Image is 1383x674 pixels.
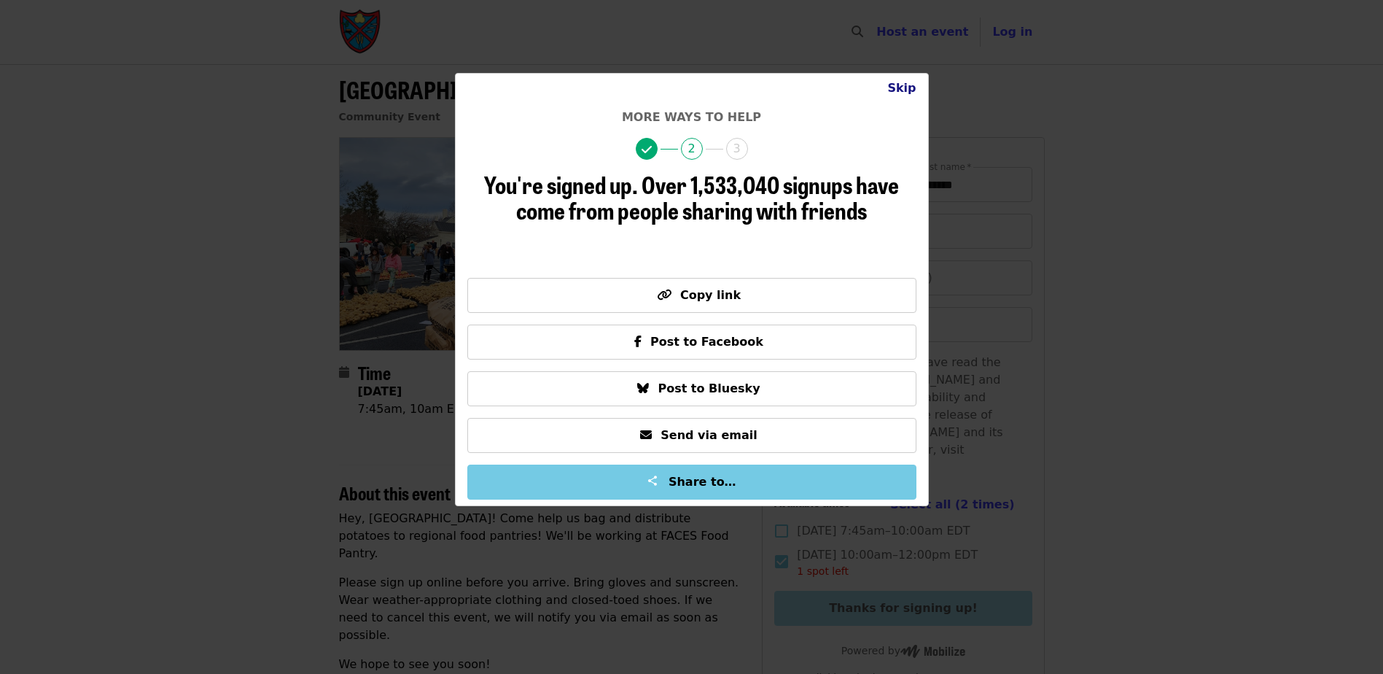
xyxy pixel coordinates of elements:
span: Copy link [680,288,741,302]
i: check icon [642,143,652,157]
button: Post to Bluesky [467,371,916,406]
span: Send via email [661,428,757,442]
button: Share to… [467,465,916,500]
span: Over 1,533,040 signups have come from people sharing with friends [516,167,899,227]
button: Send via email [467,418,916,453]
i: bluesky icon [637,381,649,395]
i: link icon [657,288,671,302]
button: Post to Facebook [467,325,916,360]
span: 3 [726,138,748,160]
span: You're signed up. [484,167,638,201]
img: Share [647,475,658,487]
span: 2 [681,138,703,160]
i: facebook-f icon [634,335,642,349]
span: Post to Facebook [650,335,763,349]
button: Close [876,74,927,103]
button: Copy link [467,278,916,313]
span: More ways to help [622,110,761,124]
i: envelope icon [640,428,652,442]
span: Post to Bluesky [658,381,760,395]
span: Share to… [669,475,736,489]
